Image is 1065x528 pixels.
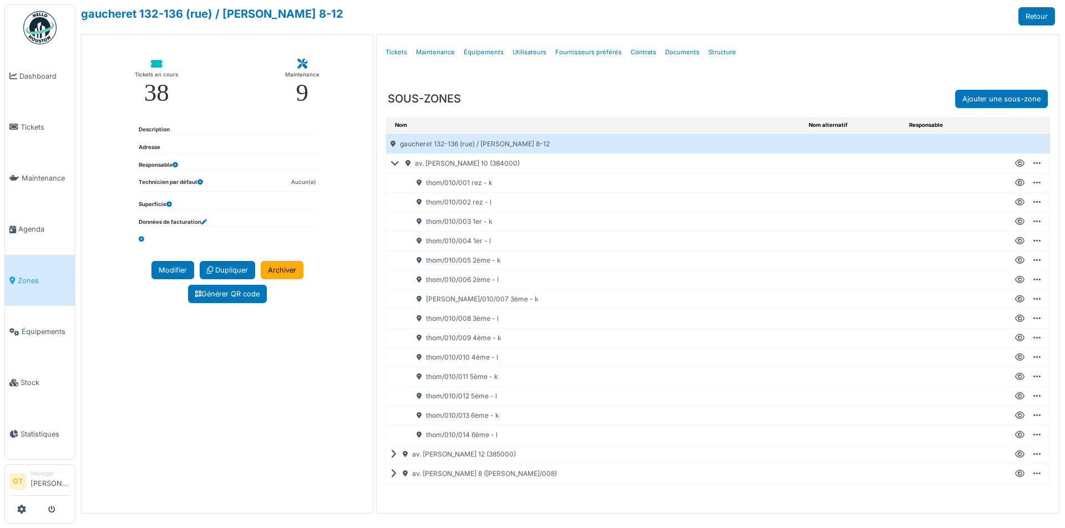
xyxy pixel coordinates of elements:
div: thom/010/010 4ème - l [400,348,804,367]
a: OT Manager[PERSON_NAME] [9,469,70,496]
a: Équipements [5,306,75,357]
h3: SOUS-ZONES [388,92,461,105]
div: av. [PERSON_NAME] 8 ([PERSON_NAME]/008) [386,464,804,483]
a: Tickets [381,39,412,65]
dt: Superficie [139,201,172,209]
li: OT [9,473,26,490]
div: Voir [1015,333,1025,343]
div: Voir [1015,314,1025,324]
a: Fournisseurs préférés [551,39,626,65]
dt: Données de facturation [139,218,207,227]
a: Maintenance [5,153,75,204]
div: thom/010/001 rez - k [400,173,804,192]
div: thom/010/004 1er - l [400,232,804,250]
a: Documents [661,39,704,65]
div: Tickets en cours [135,69,178,80]
div: thom/010/012 5ème - l [400,387,804,406]
a: Tickets [5,101,75,152]
a: Modifier [151,261,194,279]
div: Voir [1015,469,1025,479]
a: Maintenance [412,39,459,65]
div: thom/010/009 4ème - k [400,329,804,347]
a: Statistiques [5,408,75,459]
div: thom/010/006 2ème - l [400,270,804,289]
div: Maintenance [285,69,319,80]
div: Voir [1015,255,1025,265]
div: Voir [1015,372,1025,382]
div: thom/010/013 6ème - k [400,406,804,425]
th: Responsable [905,117,1003,134]
div: Voir [1015,352,1025,362]
div: Voir [1015,178,1025,188]
div: thom/010/005 2ème - k [400,251,804,270]
div: Manager [31,469,70,478]
span: Stock [21,377,70,388]
li: [PERSON_NAME] [31,469,70,493]
dt: Responsable [139,161,178,170]
div: Voir [1015,158,1025,168]
div: gaucheret 132-136 (rue) / [PERSON_NAME] 8-12 - site [386,484,804,503]
a: Maintenance 9 [276,50,328,114]
a: Tickets en cours 38 [126,50,187,114]
dd: Aucun(e) [291,178,316,187]
div: Voir [1015,449,1025,459]
div: Voir [1015,294,1025,304]
span: Équipements [22,326,70,337]
a: Dupliquer [200,261,255,279]
img: Badge_color-CXgf-gQk.svg [23,11,57,44]
a: Utilisateurs [508,39,551,65]
div: [PERSON_NAME]/010/007 3ème - k [400,290,804,309]
span: Maintenance [22,173,70,183]
span: Statistiques [21,429,70,439]
dt: Adresse [139,143,160,152]
a: Stock [5,357,75,408]
a: Archiver [261,261,303,279]
a: Contrats [626,39,661,65]
div: Voir [1015,197,1025,207]
a: Structure [704,39,741,65]
a: Agenda [5,204,75,255]
span: Agenda [18,224,70,234]
div: Voir [1015,391,1025,401]
th: Nom [386,117,804,134]
a: Équipements [459,39,508,65]
div: Voir [1015,430,1025,440]
div: Voir [1015,275,1025,285]
a: Dashboard [5,50,75,101]
dt: Technicien par défaut [139,178,203,191]
div: 38 [144,80,169,105]
a: gaucheret 132-136 (rue) / [PERSON_NAME] 8-12 [81,7,343,20]
div: Voir [1015,411,1025,421]
span: Zones [18,275,70,286]
a: Zones [5,255,75,306]
div: thom/010/011 5ème - k [400,367,804,386]
div: gaucheret 132-136 (rue) / [PERSON_NAME] 8-12 [386,135,804,153]
div: 9 [296,80,309,105]
div: thom/010/003 1er - k [400,212,804,231]
a: Ajouter une sous-zone [955,90,1048,108]
div: Voir [1015,217,1025,227]
div: thom/010/014 6ème - l [400,426,804,444]
div: thom/010/002 rez - l [400,193,804,212]
a: Générer QR code [188,285,267,303]
span: Tickets [21,122,70,132]
th: Nom alternatif [804,117,905,134]
div: av. [PERSON_NAME] 12 (385000) [386,445,804,464]
div: thom/010/008 3ème - l [400,309,804,328]
a: Retour [1018,7,1055,25]
dt: Description [139,126,170,134]
div: Voir [1015,236,1025,246]
span: Dashboard [19,71,70,81]
div: av. [PERSON_NAME] 10 (384000) [386,154,804,173]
